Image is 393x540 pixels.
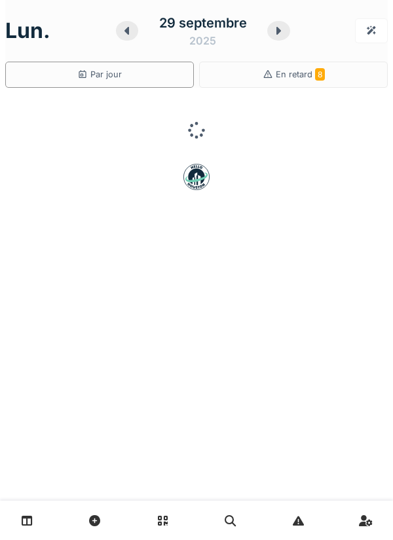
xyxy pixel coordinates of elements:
[159,13,247,33] div: 29 septembre
[183,164,210,190] img: badge-BVDL4wpA.svg
[189,33,216,48] div: 2025
[276,69,325,79] span: En retard
[5,18,50,43] h1: lun.
[77,68,122,81] div: Par jour
[315,68,325,81] span: 8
